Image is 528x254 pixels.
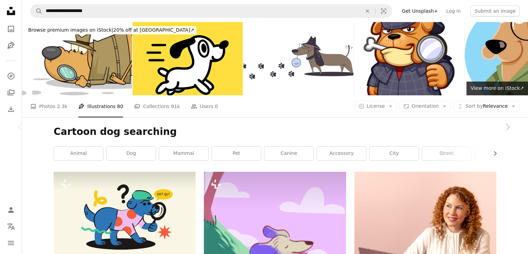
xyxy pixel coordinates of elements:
[360,4,375,18] button: Clear
[159,147,208,160] a: mammal
[215,103,218,110] span: 0
[354,22,464,95] img: Detective Dog
[487,94,528,160] a: Next
[453,101,520,112] button: Sort byRelevance
[54,147,103,160] a: animal
[411,103,439,109] span: Orientation
[264,147,313,160] a: canine
[4,22,18,36] a: Photos
[466,82,528,95] a: View more on iStock↗
[133,22,243,95] img: A cute dog with floppy ears, running, smiling, side view, black outline, minimalist style
[4,39,18,52] a: Illustrations
[134,95,180,117] a: Collections 91k
[4,69,18,83] a: Explore
[470,6,520,17] button: Submit an image
[28,27,113,33] span: Browse premium images on iStock |
[375,4,392,18] button: Visual search
[31,4,42,18] button: Search Unsplash
[367,103,385,109] span: License
[398,6,442,17] a: Get Unsplash+
[54,213,196,219] a: Blue dog with magnifying glass searching for clues
[22,22,200,39] a: Browse premium images on iStock|20% off at [GEOGRAPHIC_DATA]↗
[370,147,419,160] a: city
[399,101,451,112] button: Orientation
[442,6,465,17] a: Log in
[4,86,18,99] a: Collections
[171,103,180,110] span: 91k
[212,147,261,160] a: pet
[422,147,471,160] a: street
[22,22,132,95] img: Detective Dog Cartoon Character Following A Clues
[475,147,524,160] a: path
[465,103,483,109] span: Sort by
[317,147,366,160] a: accessory
[30,4,392,18] form: Find visuals sitewide
[355,101,397,112] button: License
[465,103,508,110] span: Relevance
[30,95,67,117] a: Photos 2.3k
[54,126,496,138] h1: Cartoon dog searching
[4,220,18,233] button: Language
[191,95,218,117] a: Users 0
[4,203,18,217] a: Log in / Sign up
[107,147,156,160] a: dog
[471,85,524,91] span: View more on iStock ↗
[4,236,18,250] button: Menu
[243,22,353,95] img: Dog detective investigator character concept. Vector design graphic illustration
[28,27,194,33] span: 20% off at [GEOGRAPHIC_DATA] ↗
[57,103,67,110] span: 2.3k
